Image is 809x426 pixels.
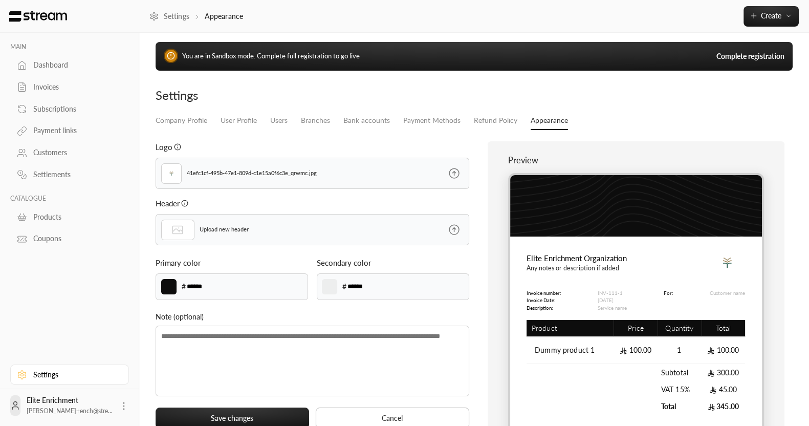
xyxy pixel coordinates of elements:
a: Complete registration [716,51,784,61]
a: Payment links [10,121,129,141]
td: 100.00 [702,337,746,364]
p: INV-111-1 [598,289,627,297]
td: 100.00 [614,337,658,364]
div: Subscriptions [33,104,116,114]
table: Products Preview [527,320,745,415]
p: For: [664,289,673,297]
p: Invoice Date: [527,296,561,304]
p: # [182,281,186,292]
a: Subscriptions [10,99,129,119]
p: Logo [156,141,172,153]
th: Total [702,320,746,337]
a: Users [270,112,288,130]
th: Product [527,320,614,337]
p: Customer name [710,289,745,297]
p: MAIN [10,43,129,51]
span: 1 [674,345,685,355]
p: 41efc1cf-495b-47e1-809d-c1e15a0f6c3e_qrwmc.jpg [187,169,317,178]
div: Products [33,212,116,222]
div: Dashboard [33,60,116,70]
button: Create [744,6,799,27]
p: CATALOGUE [10,195,129,203]
a: Settings [10,365,129,385]
div: Invoices [33,82,116,92]
p: Any notes or description if added [527,264,627,273]
div: Coupons [33,233,116,244]
span: [PERSON_NAME]+ench@stre... [27,407,113,415]
td: Dummy product 1 [527,337,614,364]
p: Appearance [205,11,243,22]
div: Payment links [33,125,116,136]
th: Price [614,320,658,337]
td: Total [658,398,701,415]
a: Settings [149,11,189,22]
a: Refund Policy [474,112,517,130]
img: Logo [709,245,745,281]
td: VAT 15% [658,381,701,398]
td: 45.00 [702,381,746,398]
a: Dashboard [10,55,129,75]
img: header.png [510,175,762,237]
a: Bank accounts [343,112,390,130]
div: Settings [156,87,469,103]
nav: breadcrumb [149,11,243,22]
div: Customers [33,147,116,158]
p: Upload new header [200,225,249,234]
a: Invoices [10,77,129,97]
p: Description: [527,304,561,312]
td: Subtotal [658,364,701,381]
a: Branches [301,112,330,130]
a: Products [10,207,129,227]
p: Primary color [156,257,201,268]
a: Company Profile [156,112,207,130]
div: Settings [33,370,116,380]
img: Logo [164,166,179,181]
th: Quantity [658,320,701,337]
img: Logo [8,11,68,22]
a: Settlements [10,165,129,185]
p: Invoice number: [527,289,561,297]
a: User Profile [221,112,257,130]
p: Note (optional) [156,311,469,322]
p: Header [156,198,180,209]
a: Coupons [10,229,129,249]
div: Elite Enrichment [27,395,113,416]
svg: It must not be larger than 1MB. The supported MIME types are JPG and PNG. [181,200,188,207]
p: Preview [508,154,764,166]
a: Customers [10,143,129,163]
svg: It must not be larger then 1MB. The supported MIME types are JPG and PNG. [174,143,181,151]
a: Appearance [531,112,568,130]
td: 300.00 [702,364,746,381]
td: 345.00 [702,398,746,415]
span: You are in Sandbox mode. Complete full registration to go live [182,52,360,60]
div: Settlements [33,169,116,180]
p: [DATE] [598,296,627,304]
p: Secondary color [317,257,371,268]
p: Service name [598,304,627,312]
span: Create [761,11,781,20]
p: # [342,281,346,292]
p: Elite Enrichment Organization [527,252,627,264]
a: Payment Methods [403,112,461,130]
